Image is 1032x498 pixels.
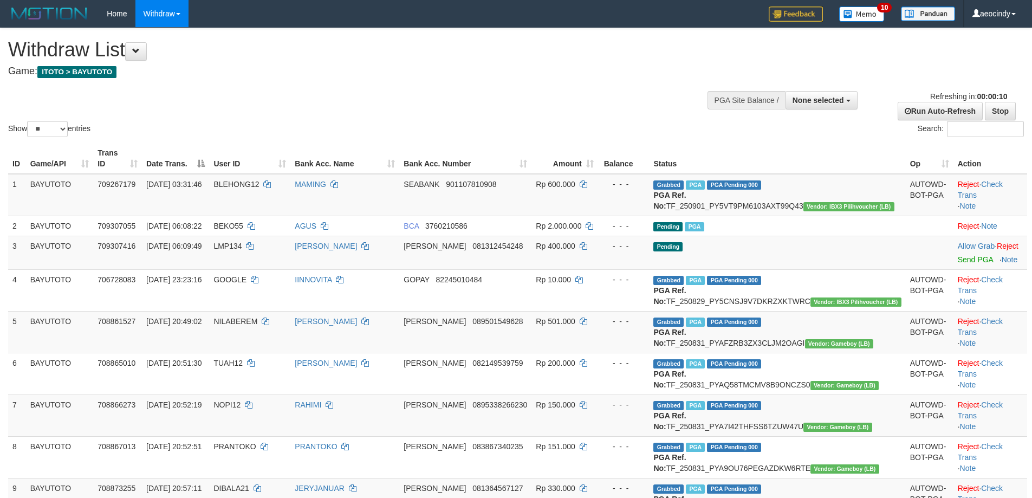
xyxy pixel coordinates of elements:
[960,464,976,473] a: Note
[960,380,976,389] a: Note
[472,242,523,250] span: Copy 081312454248 to clipboard
[958,255,993,264] a: Send PGA
[26,436,94,478] td: BAYUTOTO
[958,359,1003,378] a: Check Trans
[653,222,683,231] span: Pending
[536,275,571,284] span: Rp 10.000
[653,276,684,285] span: Grabbed
[960,202,976,210] a: Note
[686,276,705,285] span: Marked by aeojona
[213,275,246,284] span: GOOGLE
[686,401,705,410] span: Marked by aeojona
[472,317,523,326] span: Copy 089501549628 to clipboard
[653,401,684,410] span: Grabbed
[295,317,357,326] a: [PERSON_NAME]
[1002,255,1018,264] a: Note
[404,275,429,284] span: GOPAY
[404,317,466,326] span: [PERSON_NAME]
[649,353,905,394] td: TF_250831_PYAQ58TMCMV8B9ONCZS0
[295,442,337,451] a: PRANTOKO
[953,436,1027,478] td: · ·
[26,236,94,269] td: BAYUTOTO
[98,400,135,409] span: 708866273
[8,269,26,311] td: 4
[649,436,905,478] td: TF_250831_PYA9OU76PEGAZDKW6RTE
[602,179,645,190] div: - - -
[977,92,1007,101] strong: 00:00:10
[26,311,94,353] td: BAYUTOTO
[26,353,94,394] td: BAYUTOTO
[958,317,1003,337] a: Check Trans
[810,297,901,307] span: Vendor URL: https://dashboard.q2checkout.com/secure
[653,286,686,306] b: PGA Ref. No:
[399,143,531,174] th: Bank Acc. Number: activate to sort column ascending
[404,484,466,493] span: [PERSON_NAME]
[146,180,202,189] span: [DATE] 03:31:46
[906,436,953,478] td: AUTOWD-BOT-PGA
[653,359,684,368] span: Grabbed
[8,311,26,353] td: 5
[472,400,527,409] span: Copy 0895338266230 to clipboard
[960,422,976,431] a: Note
[213,484,249,493] span: DIBALA21
[602,274,645,285] div: - - -
[686,180,705,190] span: Marked by aeocindy
[404,242,466,250] span: [PERSON_NAME]
[536,317,575,326] span: Rp 501.000
[793,96,844,105] span: None selected
[26,174,94,216] td: BAYUTOTO
[653,453,686,473] b: PGA Ref. No:
[536,400,575,409] span: Rp 150.000
[8,121,90,137] label: Show entries
[786,91,858,109] button: None selected
[958,180,1003,199] a: Check Trans
[985,102,1016,120] a: Stop
[653,318,684,327] span: Grabbed
[953,216,1027,236] td: ·
[810,381,879,390] span: Vendor URL: https://dashboard.q2checkout.com/secure
[953,174,1027,216] td: · ·
[602,316,645,327] div: - - -
[947,121,1024,137] input: Search:
[27,121,68,137] select: Showentries
[898,102,983,120] a: Run Auto-Refresh
[707,318,761,327] span: PGA Pending
[803,202,894,211] span: Vendor URL: https://dashboard.q2checkout.com/secure
[901,7,955,21] img: panduan.png
[26,216,94,236] td: BAYUTOTO
[425,222,468,230] span: Copy 3760210586 to clipboard
[295,400,321,409] a: RAHIMI
[653,328,686,347] b: PGA Ref. No:
[602,441,645,452] div: - - -
[98,484,135,493] span: 708873255
[649,174,905,216] td: TF_250901_PY5VT9PM6103AXT99Q43
[98,442,135,451] span: 708867013
[536,442,575,451] span: Rp 151.000
[877,3,892,12] span: 10
[653,180,684,190] span: Grabbed
[930,92,1007,101] span: Refreshing in:
[953,269,1027,311] td: · ·
[958,222,979,230] a: Reject
[295,242,357,250] a: [PERSON_NAME]
[8,353,26,394] td: 6
[472,484,523,493] span: Copy 081364567127 to clipboard
[906,143,953,174] th: Op: activate to sort column ascending
[472,442,523,451] span: Copy 083867340235 to clipboard
[708,91,786,109] div: PGA Site Balance /
[685,222,704,231] span: Marked by aeosugi
[146,317,202,326] span: [DATE] 20:49:02
[146,484,202,493] span: [DATE] 20:57:11
[707,276,761,285] span: PGA Pending
[598,143,650,174] th: Balance
[98,317,135,326] span: 708861527
[805,339,873,348] span: Vendor URL: https://dashboard.q2checkout.com/secure
[8,436,26,478] td: 8
[295,180,326,189] a: MAMING
[602,399,645,410] div: - - -
[8,5,90,22] img: MOTION_logo.png
[958,180,979,189] a: Reject
[98,222,135,230] span: 709307055
[146,359,202,367] span: [DATE] 20:51:30
[213,242,242,250] span: LMP134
